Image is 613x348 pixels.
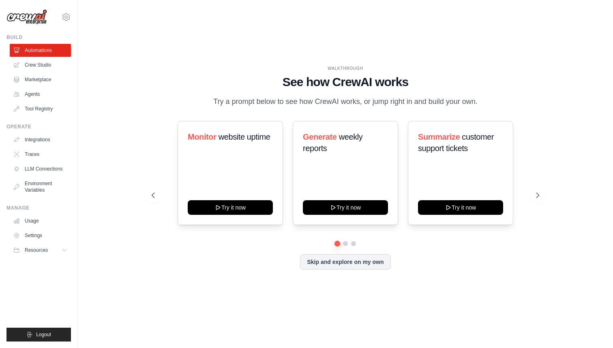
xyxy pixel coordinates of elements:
[418,132,494,153] span: customer support tickets
[418,132,460,141] span: Summarize
[188,132,216,141] span: Monitor
[10,214,71,227] a: Usage
[418,200,503,215] button: Try it now
[10,148,71,161] a: Traces
[6,9,47,25] img: Logo
[10,73,71,86] a: Marketplace
[218,132,270,141] span: website uptime
[303,200,388,215] button: Try it now
[152,75,540,89] h1: See how CrewAI works
[303,132,337,141] span: Generate
[10,177,71,197] a: Environment Variables
[36,331,51,338] span: Logout
[152,65,540,71] div: WALKTHROUGH
[303,132,362,153] span: weekly reports
[6,205,71,211] div: Manage
[209,96,482,108] p: Try a prompt below to see how CrewAI works, or jump right in and build your own.
[10,162,71,175] a: LLM Connections
[25,247,48,253] span: Resources
[10,244,71,257] button: Resources
[10,229,71,242] a: Settings
[10,44,71,57] a: Automations
[10,88,71,101] a: Agents
[10,102,71,115] a: Tool Registry
[10,133,71,146] a: Integrations
[6,328,71,342] button: Logout
[300,254,390,270] button: Skip and explore on my own
[6,123,71,130] div: Operate
[188,200,273,215] button: Try it now
[6,34,71,41] div: Build
[10,58,71,71] a: Crew Studio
